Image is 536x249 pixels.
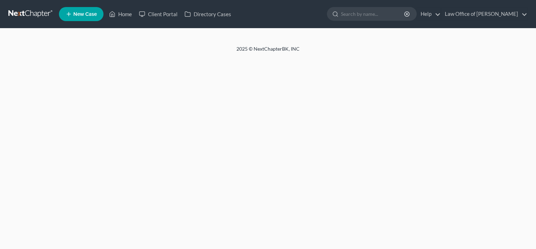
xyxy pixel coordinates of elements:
[68,45,468,58] div: 2025 © NextChapterBK, INC
[106,8,135,20] a: Home
[341,7,405,20] input: Search by name...
[441,8,527,20] a: Law Office of [PERSON_NAME]
[73,12,97,17] span: New Case
[181,8,235,20] a: Directory Cases
[417,8,441,20] a: Help
[135,8,181,20] a: Client Portal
